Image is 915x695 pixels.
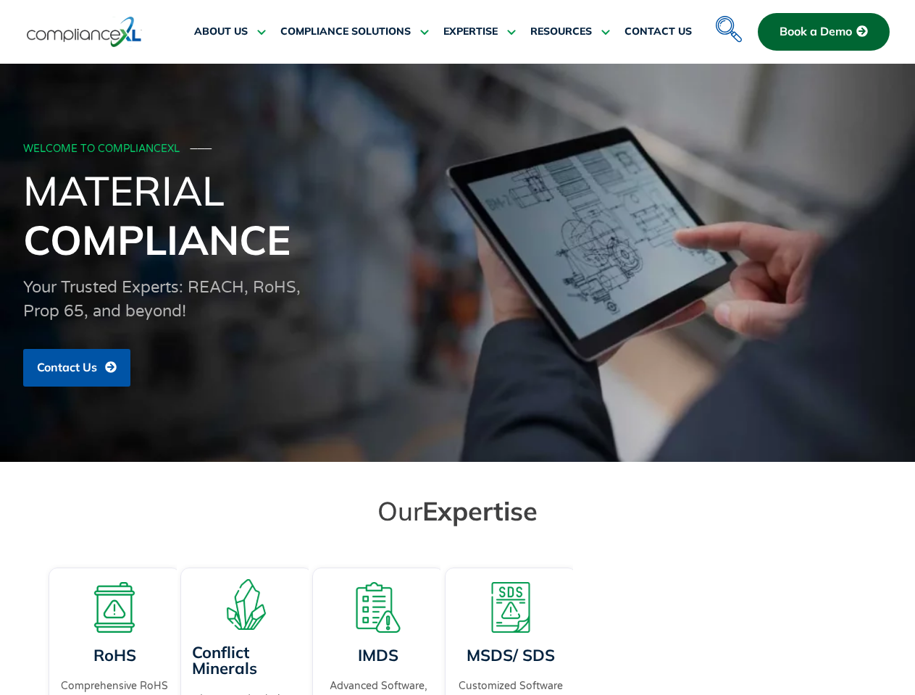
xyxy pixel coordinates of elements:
img: A board with a warning sign [89,582,140,633]
img: logo-one.svg [27,15,142,49]
a: RESOURCES [530,14,610,49]
img: A list board with a warning [353,582,404,633]
span: Your Trusted Experts: REACH, RoHS, Prop 65, and beyond! [23,278,301,321]
span: COMPLIANCE SOLUTIONS [280,25,411,38]
img: A warning board with SDS displaying [485,582,536,633]
a: ABOUT US [194,14,266,49]
span: Contact Us [37,361,97,374]
span: EXPERTISE [443,25,498,38]
a: MSDS/ SDS [467,645,555,665]
a: Book a Demo [758,13,890,51]
a: navsearch-button [712,7,741,36]
h2: Our [52,494,864,527]
span: CONTACT US [624,25,692,38]
span: Book a Demo [780,25,852,38]
a: COMPLIANCE SOLUTIONS [280,14,429,49]
h1: Material [23,166,893,264]
a: IMDS [358,645,398,665]
span: ─── [191,143,212,155]
div: WELCOME TO COMPLIANCEXL [23,143,888,156]
a: RoHS [93,645,135,665]
a: CONTACT US [624,14,692,49]
a: Conflict Minerals [192,642,257,678]
span: ABOUT US [194,25,248,38]
img: A representation of minerals [221,579,272,630]
span: RESOURCES [530,25,592,38]
a: Contact Us [23,349,130,387]
a: EXPERTISE [443,14,516,49]
span: Expertise [422,494,538,527]
span: Compliance [23,214,291,265]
